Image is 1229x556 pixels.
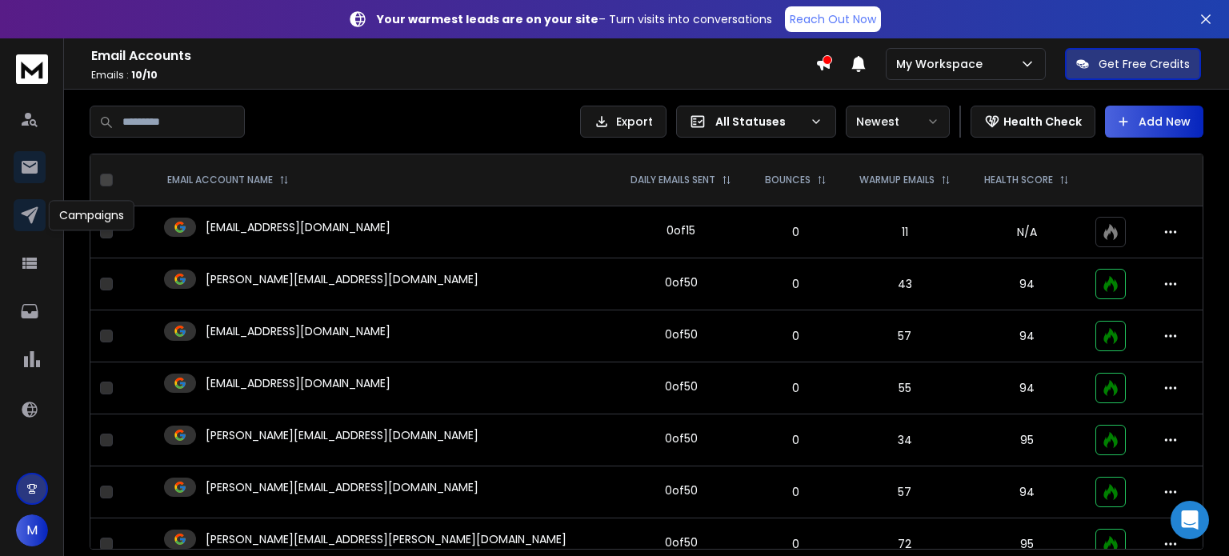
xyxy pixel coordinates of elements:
td: 57 [843,310,968,362]
td: 94 [967,258,1086,310]
p: 0 [759,224,833,240]
td: 34 [843,414,968,466]
a: Reach Out Now [785,6,881,32]
h1: Email Accounts [91,46,815,66]
p: BOUNCES [765,174,811,186]
span: 10 / 10 [131,68,158,82]
p: 0 [759,276,833,292]
div: 0 of 15 [667,222,695,238]
div: 0 of 50 [665,326,698,342]
p: N/A [977,224,1076,240]
p: [PERSON_NAME][EMAIL_ADDRESS][DOMAIN_NAME] [206,271,478,287]
p: Emails : [91,69,815,82]
img: logo [16,54,48,84]
p: [PERSON_NAME][EMAIL_ADDRESS][DOMAIN_NAME] [206,427,478,443]
p: DAILY EMAILS SENT [631,174,715,186]
button: Get Free Credits [1065,48,1201,80]
p: My Workspace [896,56,989,72]
div: 0 of 50 [665,534,698,550]
button: Health Check [971,106,1095,138]
button: M [16,514,48,546]
p: 0 [759,380,833,396]
div: 0 of 50 [665,378,698,394]
div: EMAIL ACCOUNT NAME [167,174,289,186]
div: Open Intercom Messenger [1171,501,1209,539]
td: 94 [967,310,1086,362]
td: 43 [843,258,968,310]
p: HEALTH SCORE [984,174,1053,186]
div: Campaigns [49,200,134,230]
td: 57 [843,466,968,518]
div: 0 of 50 [665,430,698,446]
button: Add New [1105,106,1203,138]
p: All Statuses [715,114,803,130]
p: WARMUP EMAILS [859,174,935,186]
p: Get Free Credits [1099,56,1190,72]
p: [PERSON_NAME][EMAIL_ADDRESS][DOMAIN_NAME] [206,479,478,495]
td: 11 [843,206,968,258]
p: Reach Out Now [790,11,876,27]
td: 94 [967,466,1086,518]
td: 55 [843,362,968,414]
td: 94 [967,362,1086,414]
p: [EMAIL_ADDRESS][DOMAIN_NAME] [206,323,390,339]
p: [PERSON_NAME][EMAIL_ADDRESS][PERSON_NAME][DOMAIN_NAME] [206,531,566,547]
p: [EMAIL_ADDRESS][DOMAIN_NAME] [206,219,390,235]
p: [EMAIL_ADDRESS][DOMAIN_NAME] [206,375,390,391]
p: 0 [759,328,833,344]
p: 0 [759,484,833,500]
button: Export [580,106,667,138]
p: 0 [759,432,833,448]
p: 0 [759,536,833,552]
strong: Your warmest leads are on your site [377,11,598,27]
p: – Turn visits into conversations [377,11,772,27]
div: 0 of 50 [665,274,698,290]
button: Newest [846,106,950,138]
p: Health Check [1003,114,1082,130]
td: 95 [967,414,1086,466]
div: 0 of 50 [665,482,698,498]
